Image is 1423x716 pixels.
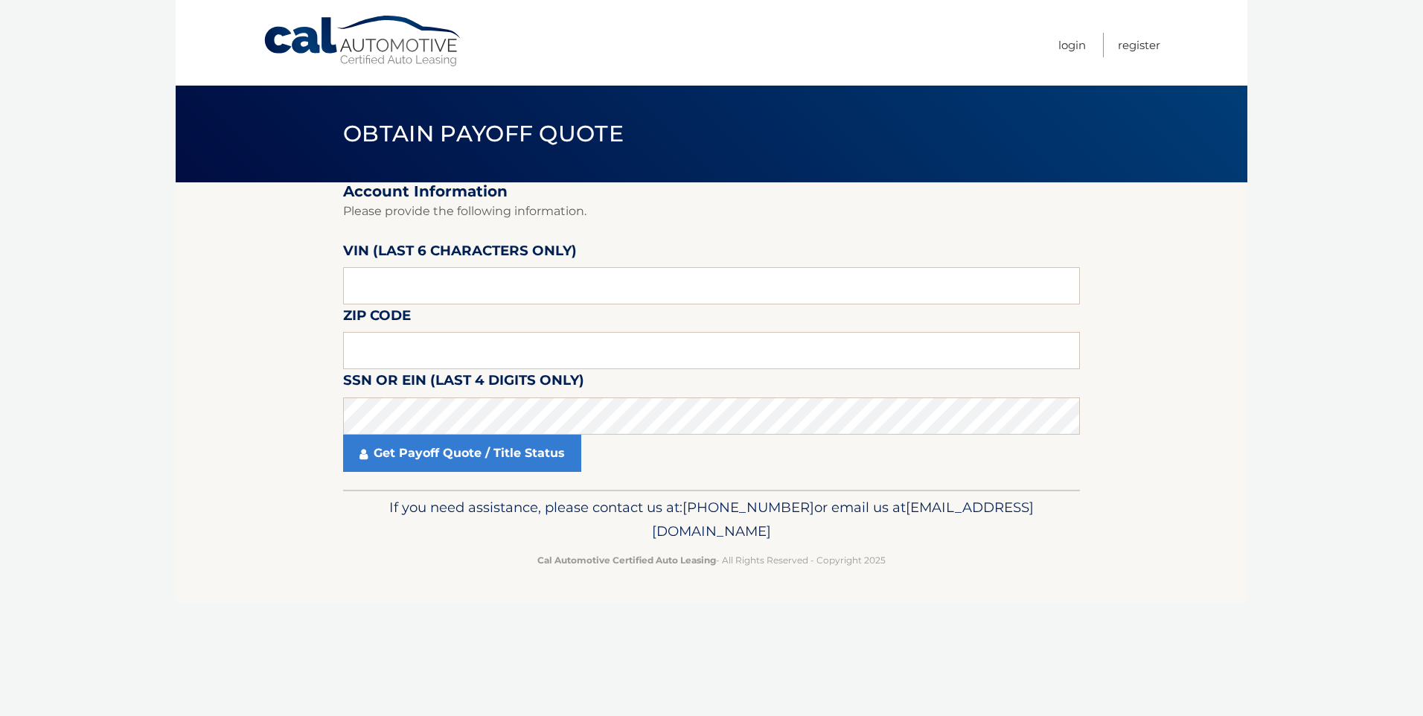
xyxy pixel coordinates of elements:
p: Please provide the following information. [343,201,1080,222]
p: - All Rights Reserved - Copyright 2025 [353,552,1070,568]
p: If you need assistance, please contact us at: or email us at [353,496,1070,543]
label: SSN or EIN (last 4 digits only) [343,369,584,397]
label: VIN (last 6 characters only) [343,240,577,267]
strong: Cal Automotive Certified Auto Leasing [537,554,716,566]
a: Cal Automotive [263,15,464,68]
a: Register [1118,33,1160,57]
h2: Account Information [343,182,1080,201]
a: Login [1058,33,1086,57]
span: [PHONE_NUMBER] [682,499,814,516]
label: Zip Code [343,304,411,332]
span: Obtain Payoff Quote [343,120,624,147]
a: Get Payoff Quote / Title Status [343,435,581,472]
